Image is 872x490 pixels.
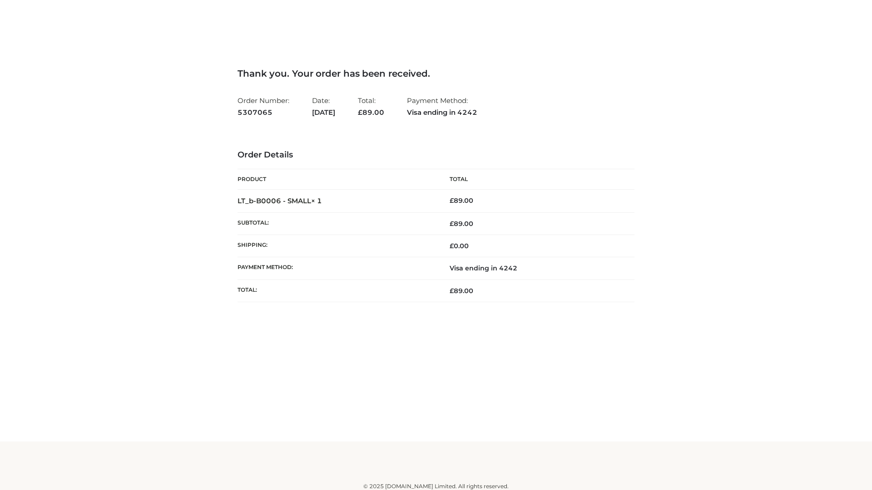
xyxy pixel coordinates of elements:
span: £ [358,108,362,117]
span: 89.00 [358,108,384,117]
strong: × 1 [311,196,322,205]
th: Total: [238,279,436,302]
strong: 5307065 [238,107,289,118]
strong: [DATE] [312,107,335,118]
span: £ [450,220,454,228]
li: Date: [312,93,335,120]
th: Total [436,169,634,190]
li: Order Number: [238,93,289,120]
th: Subtotal: [238,212,436,235]
span: £ [450,287,454,295]
span: 89.00 [450,287,473,295]
bdi: 0.00 [450,242,469,250]
td: Visa ending in 4242 [436,257,634,279]
span: £ [450,242,454,250]
strong: Visa ending in 4242 [407,107,477,118]
th: Payment method: [238,257,436,279]
th: Product [238,169,436,190]
bdi: 89.00 [450,196,473,205]
h3: Order Details [238,150,634,160]
h3: Thank you. Your order has been received. [238,68,634,79]
strong: LT_b-B0006 - SMALL [238,196,322,205]
th: Shipping: [238,235,436,257]
span: £ [450,196,454,205]
li: Payment Method: [407,93,477,120]
span: 89.00 [450,220,473,228]
li: Total: [358,93,384,120]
